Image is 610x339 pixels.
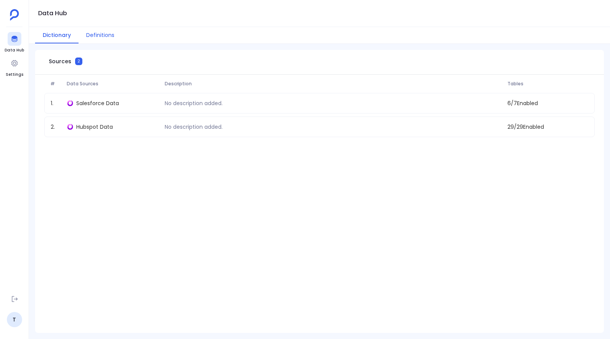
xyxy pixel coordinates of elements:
[79,27,122,43] button: Definitions
[504,99,591,107] span: 6 / 7 Enabled
[162,99,226,107] p: No description added.
[6,56,23,78] a: Settings
[162,81,505,87] span: Description
[75,58,82,65] span: 2
[162,123,226,131] p: No description added.
[64,81,162,87] span: Data Sources
[10,9,19,21] img: petavue logo
[7,312,22,327] a: T
[48,99,64,107] span: 1 .
[6,72,23,78] span: Settings
[504,123,591,131] span: 29 / 29 Enabled
[35,27,79,43] button: Dictionary
[47,81,64,87] span: #
[5,47,24,53] span: Data Hub
[5,32,24,53] a: Data Hub
[504,81,591,87] span: Tables
[38,8,67,19] h1: Data Hub
[76,123,113,131] span: Hubspot Data
[49,58,71,65] span: Sources
[76,99,119,107] span: Salesforce Data
[48,123,64,131] span: 2 .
